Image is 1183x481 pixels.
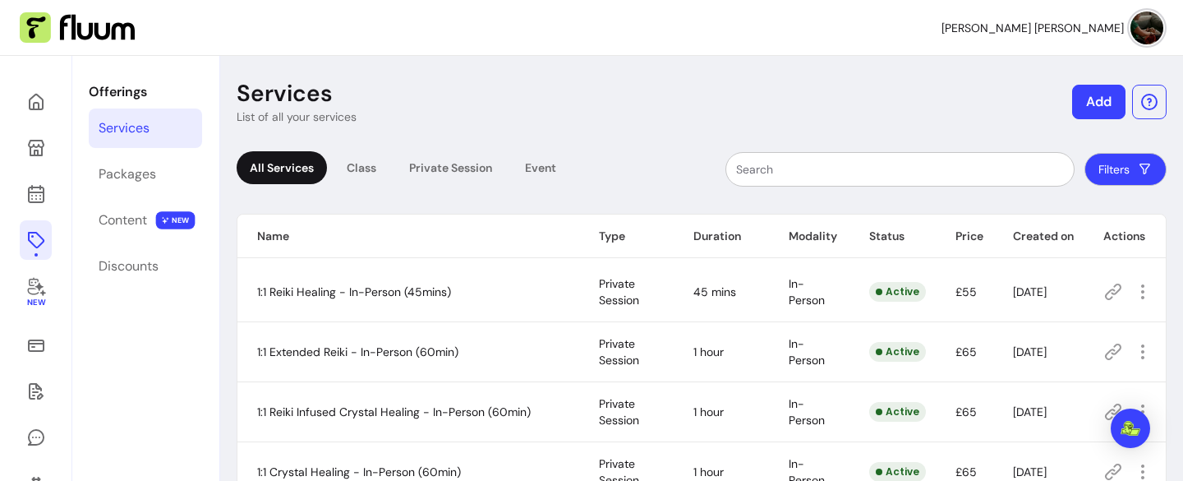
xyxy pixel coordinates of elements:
span: £65 [955,405,977,419]
img: Fluum Logo [20,12,135,44]
a: Waivers [20,372,52,411]
span: 1:1 Extended Reiki - In-Person (60min) [257,345,458,359]
a: Services [89,109,202,148]
div: Active [869,402,926,422]
th: Created on [993,215,1084,258]
span: [PERSON_NAME] [PERSON_NAME] [941,20,1124,36]
button: Filters [1084,153,1167,186]
span: 1 hour [693,465,724,479]
a: Packages [89,155,202,194]
div: Active [869,282,926,302]
a: Home [20,82,52,122]
div: Services [99,118,150,138]
th: Status [849,215,936,258]
span: [DATE] [1013,465,1047,479]
th: Name [237,215,579,258]
span: In-Person [789,396,825,428]
span: 45 mins [693,284,736,299]
div: Private Session [396,151,505,184]
th: Modality [769,215,849,258]
div: Content [99,210,147,230]
a: Calendar [20,174,52,214]
span: [DATE] [1013,345,1047,359]
input: Search [736,161,1064,178]
a: Offerings [20,220,52,260]
div: Packages [99,164,156,184]
div: Event [512,151,569,184]
span: [DATE] [1013,405,1047,419]
button: Add [1072,85,1125,119]
div: All Services [237,151,327,184]
a: Discounts [89,247,202,286]
span: In-Person [789,276,825,308]
div: Class [334,151,389,184]
div: Discounts [99,257,159,276]
a: Content NEW [89,201,202,240]
div: Active [869,342,926,362]
a: Sales [20,326,52,365]
th: Price [936,215,993,258]
span: 1:1 Crystal Healing - In-Person (60min) [257,465,461,479]
span: Private Session [599,396,639,428]
span: Private Session [599,276,639,308]
a: New [20,266,52,319]
span: £65 [955,465,977,479]
span: £55 [955,284,977,299]
span: £65 [955,345,977,359]
span: In-Person [789,336,825,368]
span: 1 hour [693,405,724,419]
span: [DATE] [1013,284,1047,299]
span: 1 hour [693,345,724,359]
button: avatar[PERSON_NAME] [PERSON_NAME] [941,12,1163,44]
a: My Messages [20,418,52,457]
p: Offerings [89,82,202,102]
p: List of all your services [237,109,357,125]
span: 1:1 Reiki Healing - In-Person (45mins) [257,284,451,299]
span: 1:1 Reiki Infused Crystal Healing - In-Person (60min) [257,405,531,419]
img: avatar [1130,12,1163,44]
p: Services [237,79,333,109]
a: My Page [20,128,52,168]
div: Open Intercom Messenger [1111,409,1150,448]
span: Private Session [599,336,639,368]
th: Type [579,215,674,258]
th: Actions [1084,215,1166,258]
th: Duration [674,215,769,258]
span: New [26,298,44,308]
span: NEW [156,211,196,229]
